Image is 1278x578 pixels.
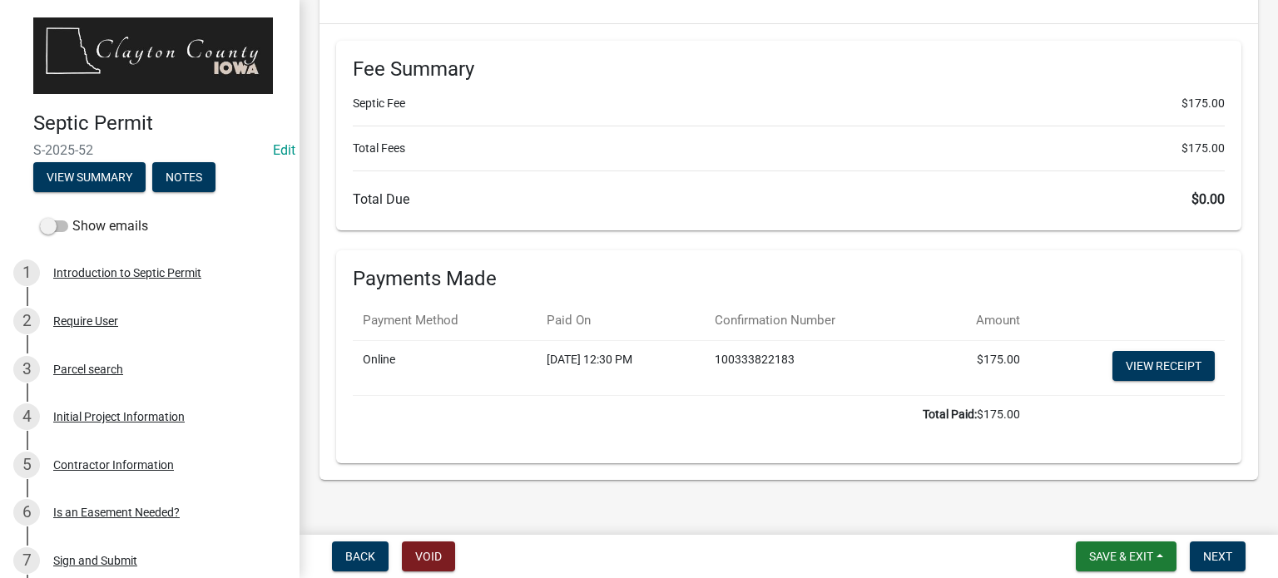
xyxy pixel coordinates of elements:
[53,411,185,422] div: Initial Project Information
[353,140,1225,157] li: Total Fees
[33,171,146,185] wm-modal-confirm: Summary
[1076,541,1176,571] button: Save & Exit
[1190,541,1246,571] button: Next
[273,142,295,158] a: Edit
[345,550,375,563] span: Back
[705,301,929,340] th: Confirmation Number
[353,191,1225,207] h6: Total Due
[13,403,40,430] div: 4
[1191,191,1225,207] span: $0.00
[1089,550,1153,563] span: Save & Exit
[152,171,215,185] wm-modal-confirm: Notes
[33,142,266,158] span: S-2025-52
[1181,95,1225,112] span: $175.00
[53,315,118,327] div: Require User
[537,301,705,340] th: Paid On
[353,267,1225,291] h6: Payments Made
[40,216,148,236] label: Show emails
[929,340,1030,395] td: $175.00
[402,541,455,571] button: Void
[332,541,389,571] button: Back
[13,499,40,526] div: 6
[353,57,1225,82] h6: Fee Summary
[53,363,123,375] div: Parcel search
[1203,550,1232,563] span: Next
[33,17,273,94] img: Clayton County, Iowa
[13,259,40,286] div: 1
[13,547,40,574] div: 7
[537,340,705,395] td: [DATE] 12:30 PM
[353,340,537,395] td: Online
[53,459,174,471] div: Contractor Information
[53,267,201,279] div: Introduction to Septic Permit
[273,142,295,158] wm-modal-confirm: Edit Application Number
[13,356,40,383] div: 3
[929,301,1030,340] th: Amount
[353,301,537,340] th: Payment Method
[1112,351,1215,381] a: View receipt
[13,452,40,478] div: 5
[13,308,40,334] div: 2
[33,162,146,192] button: View Summary
[705,340,929,395] td: 100333822183
[152,162,215,192] button: Notes
[33,111,286,136] h4: Septic Permit
[353,95,1225,112] li: Septic Fee
[1181,140,1225,157] span: $175.00
[53,555,137,566] div: Sign and Submit
[923,408,977,421] b: Total Paid:
[353,395,1030,433] td: $175.00
[53,506,180,518] div: Is an Easement Needed?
